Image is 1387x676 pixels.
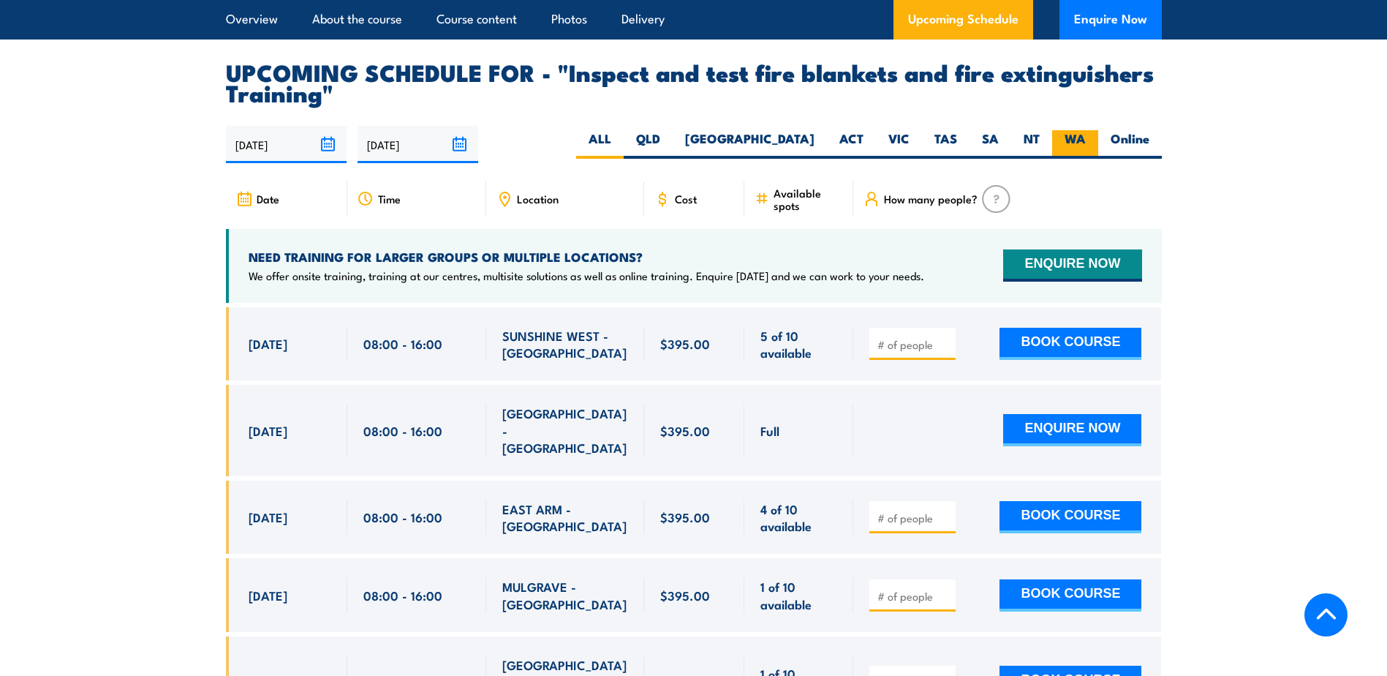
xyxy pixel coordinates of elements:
[660,422,710,439] span: $395.00
[226,61,1162,102] h2: UPCOMING SCHEDULE FOR - "Inspect and test fire blankets and fire extinguishers Training"
[876,130,922,159] label: VIC
[249,268,924,283] p: We offer onsite training, training at our centres, multisite solutions as well as online training...
[999,579,1141,612] button: BOOK COURSE
[624,130,673,159] label: QLD
[922,130,970,159] label: TAS
[1003,249,1141,282] button: ENQUIRE NOW
[502,578,628,612] span: MULGRAVE - [GEOGRAPHIC_DATA]
[378,192,401,205] span: Time
[358,126,478,163] input: To date
[877,511,951,525] input: # of people
[999,501,1141,533] button: BOOK COURSE
[970,130,1011,159] label: SA
[249,422,287,439] span: [DATE]
[760,422,779,439] span: Full
[760,500,837,535] span: 4 of 10 available
[249,587,287,604] span: [DATE]
[363,587,442,604] span: 08:00 - 16:00
[1011,130,1052,159] label: NT
[502,405,628,456] span: [GEOGRAPHIC_DATA] - [GEOGRAPHIC_DATA]
[249,508,287,525] span: [DATE]
[226,126,347,163] input: From date
[884,192,978,205] span: How many people?
[660,508,710,525] span: $395.00
[502,327,628,361] span: SUNSHINE WEST - [GEOGRAPHIC_DATA]
[363,508,442,525] span: 08:00 - 16:00
[363,422,442,439] span: 08:00 - 16:00
[760,327,837,361] span: 5 of 10 available
[774,187,843,211] span: Available spots
[1098,130,1162,159] label: Online
[673,130,827,159] label: [GEOGRAPHIC_DATA]
[660,335,710,352] span: $395.00
[249,249,924,265] h4: NEED TRAINING FOR LARGER GROUPS OR MULTIPLE LOCATIONS?
[249,335,287,352] span: [DATE]
[257,192,279,205] span: Date
[502,500,628,535] span: EAST ARM - [GEOGRAPHIC_DATA]
[877,589,951,604] input: # of people
[760,578,837,612] span: 1 of 10 available
[660,587,710,604] span: $395.00
[517,192,559,205] span: Location
[1052,130,1098,159] label: WA
[675,192,697,205] span: Cost
[576,130,624,159] label: ALL
[1003,414,1141,446] button: ENQUIRE NOW
[827,130,876,159] label: ACT
[877,337,951,352] input: # of people
[999,328,1141,360] button: BOOK COURSE
[363,335,442,352] span: 08:00 - 16:00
